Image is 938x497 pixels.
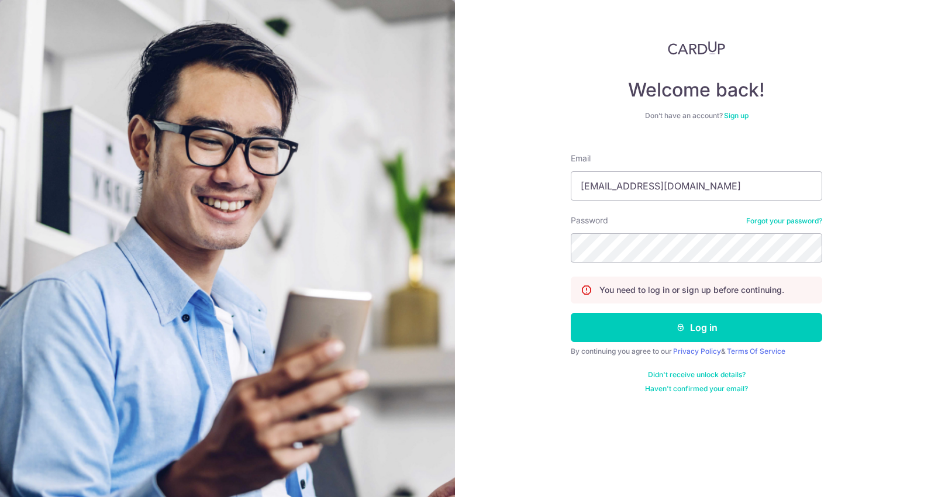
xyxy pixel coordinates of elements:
[727,347,785,356] a: Terms Of Service
[571,215,608,226] label: Password
[599,284,784,296] p: You need to log in or sign up before continuing.
[648,370,746,379] a: Didn't receive unlock details?
[571,171,822,201] input: Enter your Email
[571,313,822,342] button: Log in
[571,111,822,120] div: Don’t have an account?
[571,347,822,356] div: By continuing you agree to our &
[571,78,822,102] h4: Welcome back!
[571,153,591,164] label: Email
[668,41,725,55] img: CardUp Logo
[746,216,822,226] a: Forgot your password?
[724,111,749,120] a: Sign up
[645,384,748,394] a: Haven't confirmed your email?
[673,347,721,356] a: Privacy Policy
